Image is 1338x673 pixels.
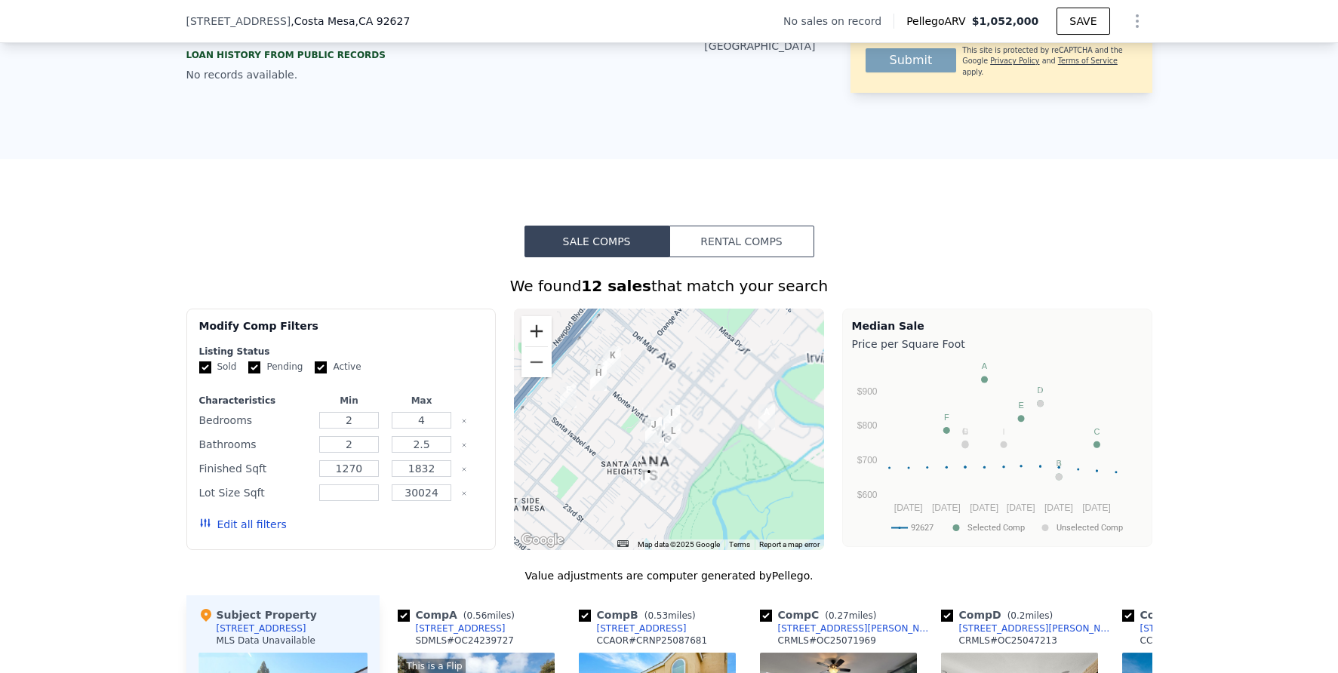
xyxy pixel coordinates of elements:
text: A [981,362,987,371]
a: Report a map error [759,540,820,549]
div: Finished Sqft [199,458,310,479]
div: 2525 Orange Avenue Unit E [604,348,621,373]
div: SDMLS # OC24239727 [416,635,514,647]
a: Privacy Policy [990,57,1039,65]
div: Bathrooms [199,434,310,455]
div: Loan history from public records [186,49,488,61]
div: 2414 University Drive [758,404,775,430]
a: [STREET_ADDRESS] [579,622,687,635]
button: SAVE [1057,8,1109,35]
div: Comp E [1122,607,1244,622]
div: Characteristics [199,395,310,407]
div: CRMLS # OC25071969 [778,635,876,647]
button: Show Options [1122,6,1152,36]
div: 341 Monte Vista Avenue [665,423,681,449]
div: Bedrooms [199,410,310,431]
div: [STREET_ADDRESS] [1140,622,1230,635]
text: $900 [857,386,877,397]
button: Rental Comps [669,226,814,257]
span: 0.2 [1010,610,1025,621]
div: 2476 Santa Ana Ave # 4 [645,417,662,443]
div: Value adjustments are computer generated by Pellego . [186,568,1152,583]
button: Zoom in [521,316,552,346]
div: CCAOR # CROC25036828 [1140,635,1252,647]
span: 0.27 [829,610,849,621]
span: [STREET_ADDRESS] [186,14,291,29]
a: Open this area in Google Maps (opens a new window) [518,530,567,550]
a: [STREET_ADDRESS][PERSON_NAME] [760,622,935,635]
label: Active [315,361,361,373]
button: Submit [866,48,957,72]
button: Clear [461,418,467,424]
label: Sold [199,361,237,373]
button: Sale Comps [524,226,669,257]
text: L [962,426,967,435]
div: Listing Status [199,346,484,358]
a: Terms [729,540,750,549]
a: [STREET_ADDRESS] [1122,622,1230,635]
text: F [943,413,949,422]
text: K [1056,459,1062,469]
div: 359 Ravello Lane [641,464,657,490]
span: , Costa Mesa [291,14,410,29]
button: Zoom out [521,347,552,377]
div: Modify Comp Filters [199,318,484,346]
img: Google [518,530,567,550]
button: Clear [461,466,467,472]
div: [STREET_ADDRESS] [416,622,506,635]
text: [DATE] [1082,502,1111,513]
input: Active [315,361,327,373]
button: Edit all filters [199,517,287,532]
div: Min [315,395,382,407]
span: Pellego ARV [906,14,972,29]
text: [DATE] [894,502,922,513]
span: ( miles) [1001,610,1059,621]
div: Comp D [941,607,1060,622]
div: MLS Data Unavailable [217,635,316,647]
text: [DATE] [932,502,961,513]
button: Clear [461,490,467,496]
div: CCAOR # CRNP25087681 [597,635,708,647]
div: This site is protected by reCAPTCHA and the Google and apply. [962,45,1137,78]
label: Pending [248,361,303,373]
button: Clear [461,442,467,448]
text: H [962,427,968,436]
a: [STREET_ADDRESS][PERSON_NAME] [941,622,1116,635]
text: [DATE] [970,502,998,513]
div: Comp B [579,607,702,622]
text: [DATE] [1006,502,1035,513]
button: Keyboard shortcuts [617,540,628,547]
span: , CA 92627 [355,15,411,27]
span: ( miles) [638,610,702,621]
text: [DATE] [1044,502,1072,513]
div: 2525 Orange Avenue [603,346,620,372]
div: Comp A [398,607,521,622]
text: $700 [857,455,877,466]
div: [STREET_ADDRESS] [217,622,306,635]
span: Map data ©2025 Google [638,540,720,549]
svg: A chart. [852,355,1143,543]
span: ( miles) [457,610,521,621]
a: Terms of Service [1058,57,1118,65]
text: J [1038,386,1042,395]
div: Median Sale [852,318,1143,333]
div: [STREET_ADDRESS] [597,622,687,635]
div: No sales on record [783,14,894,29]
div: 183 Monte Vista Ave # 3 [590,365,607,391]
text: 92627 [911,524,934,533]
div: Comp C [760,607,883,622]
text: I [1002,427,1004,436]
strong: 12 sales [581,277,651,295]
div: CRMLS # OC25047213 [959,635,1057,647]
text: E [1018,401,1023,410]
span: $1,052,000 [972,15,1039,27]
div: No records available. [186,67,488,82]
div: [STREET_ADDRESS][PERSON_NAME] [778,622,935,635]
div: [STREET_ADDRESS][PERSON_NAME] [959,622,1116,635]
span: 0.53 [647,610,668,621]
span: ( miles) [819,610,882,621]
div: Lot Size Sqft [199,482,310,503]
text: Selected Comp [967,524,1025,533]
text: $800 [857,421,877,432]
